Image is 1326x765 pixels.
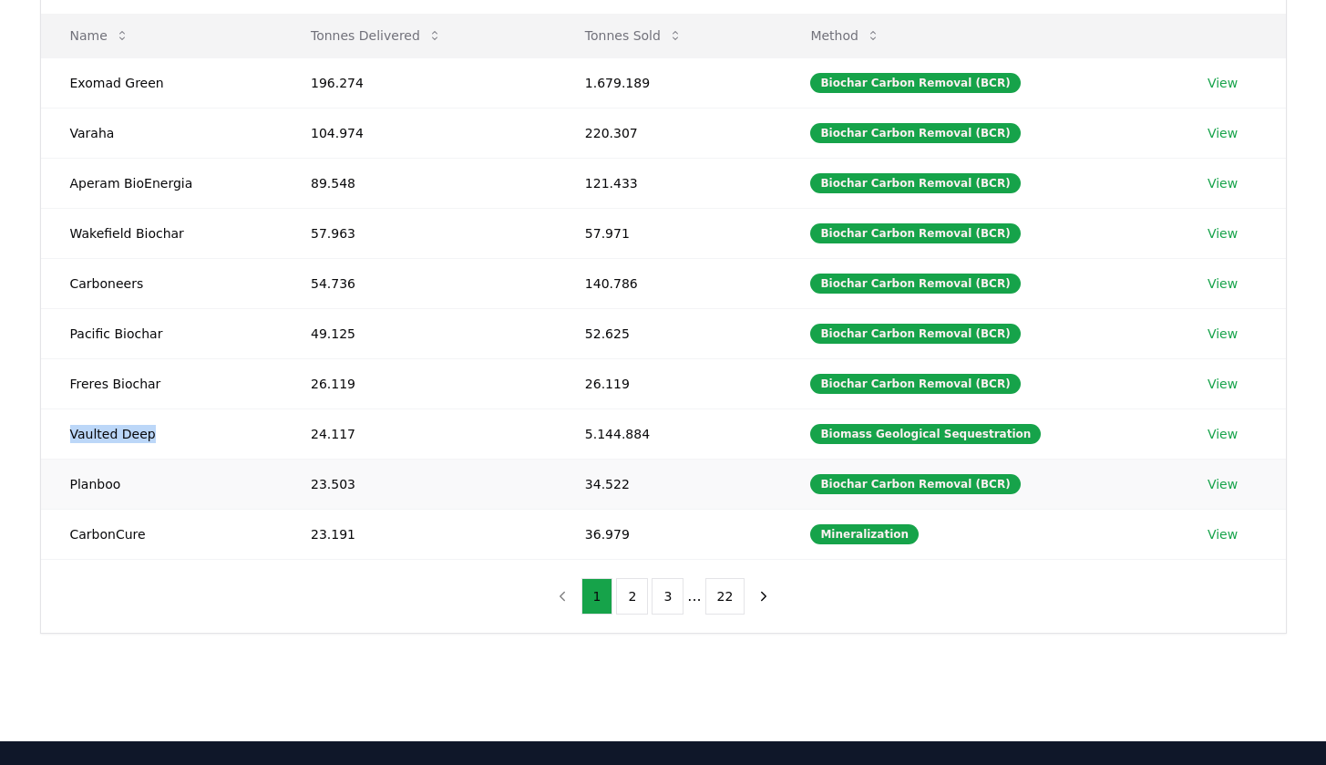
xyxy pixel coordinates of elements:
td: Varaha [41,108,282,158]
td: 104.974 [282,108,556,158]
td: 57.963 [282,208,556,258]
button: next page [748,578,779,615]
div: Biochar Carbon Removal (BCR) [810,123,1020,143]
button: Name [56,17,144,54]
div: Biochar Carbon Removal (BCR) [810,173,1020,193]
a: View [1208,525,1238,543]
td: Freres Biochar [41,358,282,408]
div: Biomass Geological Sequestration [810,424,1041,444]
td: Vaulted Deep [41,408,282,459]
button: 2 [616,578,648,615]
a: View [1208,274,1238,293]
td: Planboo [41,459,282,509]
button: Method [796,17,895,54]
td: 196.274 [282,57,556,108]
div: Biochar Carbon Removal (BCR) [810,223,1020,243]
td: 121.433 [556,158,782,208]
td: CarbonCure [41,509,282,559]
td: 26.119 [556,358,782,408]
button: 3 [652,578,684,615]
td: 54.736 [282,258,556,308]
button: Tonnes Delivered [296,17,457,54]
button: Tonnes Sold [570,17,697,54]
td: 57.971 [556,208,782,258]
div: Mineralization [810,524,919,544]
td: 52.625 [556,308,782,358]
div: Biochar Carbon Removal (BCR) [810,73,1020,93]
li: ... [687,585,701,607]
a: View [1208,475,1238,493]
div: Biochar Carbon Removal (BCR) [810,374,1020,394]
td: 89.548 [282,158,556,208]
a: View [1208,325,1238,343]
td: 36.979 [556,509,782,559]
a: View [1208,124,1238,142]
td: Aperam BioEnergia [41,158,282,208]
td: 26.119 [282,358,556,408]
div: Biochar Carbon Removal (BCR) [810,474,1020,494]
a: View [1208,375,1238,393]
div: Biochar Carbon Removal (BCR) [810,274,1020,294]
td: Wakefield Biochar [41,208,282,258]
a: View [1208,174,1238,192]
td: 5.144.884 [556,408,782,459]
button: 1 [581,578,613,615]
td: Carboneers [41,258,282,308]
td: 1.679.189 [556,57,782,108]
td: 34.522 [556,459,782,509]
td: 23.191 [282,509,556,559]
a: View [1208,224,1238,243]
div: Biochar Carbon Removal (BCR) [810,324,1020,344]
a: View [1208,74,1238,92]
td: 220.307 [556,108,782,158]
a: View [1208,425,1238,443]
td: Exomad Green [41,57,282,108]
td: 49.125 [282,308,556,358]
td: 24.117 [282,408,556,459]
button: 22 [705,578,745,615]
td: 23.503 [282,459,556,509]
td: Pacific Biochar [41,308,282,358]
td: 140.786 [556,258,782,308]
